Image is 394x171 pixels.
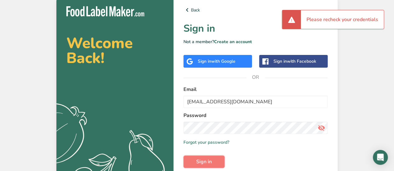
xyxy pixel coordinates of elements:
label: Email [183,86,328,93]
p: Not a member? [183,38,328,45]
div: Please recheck your credentials [301,10,384,29]
h2: Welcome Back! [66,36,164,65]
span: with Facebook [287,58,316,64]
img: Food Label Maker [66,6,144,16]
h1: Sign in [183,21,328,36]
a: Forgot your password? [183,139,229,146]
span: OR [246,68,265,87]
span: Sign in [196,158,212,165]
div: Sign in [273,58,316,65]
label: Password [183,112,328,119]
div: Open Intercom Messenger [373,150,388,165]
button: Sign in [183,155,225,168]
a: Back [183,6,328,14]
span: with Google [211,58,235,64]
input: Enter Your Email [183,96,328,108]
div: Sign in [198,58,235,65]
a: Create an account [214,39,252,45]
